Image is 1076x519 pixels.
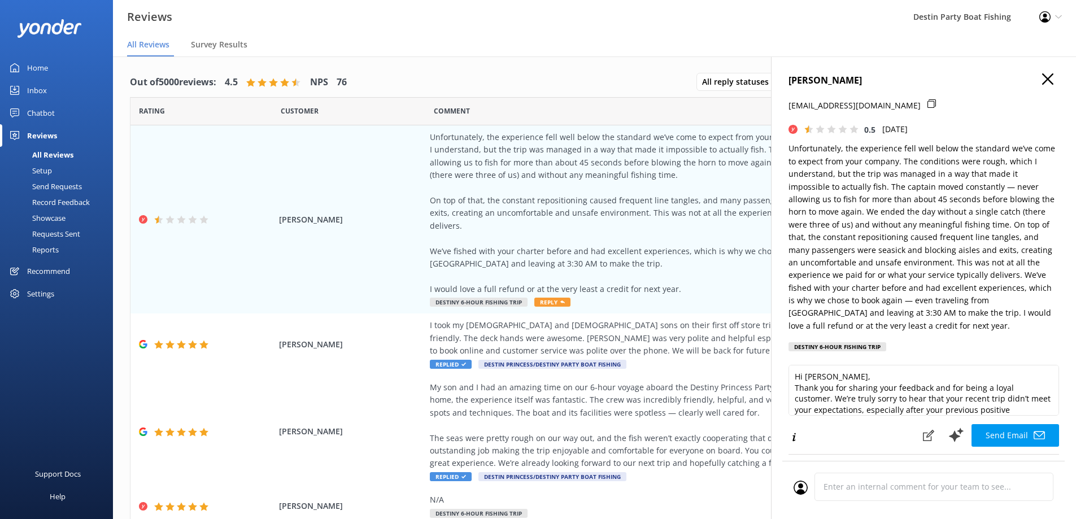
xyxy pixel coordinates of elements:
span: Date [281,106,319,116]
span: Destin Princess/Destiny Party Boat Fishing [478,360,626,369]
img: user_profile.svg [794,481,808,495]
span: [PERSON_NAME] [279,500,425,512]
span: Survey Results [191,39,247,50]
div: Showcase [7,210,66,226]
div: Settings [27,282,54,305]
h4: [PERSON_NAME] [789,73,1059,88]
h3: Reviews [127,8,172,26]
h4: Out of 5000 reviews: [130,75,216,90]
div: Help [50,485,66,508]
h4: 4.5 [225,75,238,90]
textarea: Hi [PERSON_NAME], Thank you for sharing your feedback and for being a loyal customer. We’re truly... [789,365,1059,416]
h4: 76 [337,75,347,90]
a: Send Requests [7,178,113,194]
div: Inbox [27,79,47,102]
div: Record Feedback [7,194,90,210]
div: Support Docs [35,463,81,485]
span: All reply statuses [702,76,776,88]
span: Replied [430,472,472,481]
span: Destin Princess/Destiny Party Boat Fishing [478,472,626,481]
span: 0.5 [864,124,875,135]
span: Reply [534,298,570,307]
span: All Reviews [127,39,169,50]
a: Setup [7,163,113,178]
div: Reports [7,242,59,258]
div: Chatbot [27,102,55,124]
button: Send Email [972,424,1059,447]
span: [PERSON_NAME] [279,338,425,351]
span: Replied [430,360,472,369]
a: All Reviews [7,147,113,163]
p: Unfortunately, the experience fell well below the standard we’ve come to expect from your company... [789,142,1059,332]
div: Requests Sent [7,226,80,242]
div: N/A [430,494,944,506]
button: Close [1042,73,1053,86]
p: [EMAIL_ADDRESS][DOMAIN_NAME] [789,99,921,112]
a: Record Feedback [7,194,113,210]
p: [DATE] [882,123,908,136]
div: Home [27,56,48,79]
span: Question [434,106,470,116]
a: Requests Sent [7,226,113,242]
span: [PERSON_NAME] [279,425,425,438]
div: Setup [7,163,52,178]
div: I took my [DEMOGRAPHIC_DATA] and [DEMOGRAPHIC_DATA] sons on their first off store trip. It was a ... [430,319,944,357]
span: Destiny 6-Hour Fishing Trip [430,509,528,518]
div: Reviews [27,124,57,147]
div: Recommend [27,260,70,282]
div: Unfortunately, the experience fell well below the standard we’ve come to expect from your company... [430,131,944,295]
img: yonder-white-logo.png [17,19,82,38]
span: Date [139,106,165,116]
h4: NPS [310,75,328,90]
span: Destiny 6-Hour Fishing Trip [430,298,528,307]
div: Destiny 6-Hour Fishing Trip [789,342,886,351]
span: [PERSON_NAME] [279,213,425,226]
div: My son and I had an amazing time on our 6-hour voyage aboard the Destiny Princess Party Boat! Eve... [430,381,944,470]
div: Send Requests [7,178,82,194]
div: All Reviews [7,147,73,163]
a: Reports [7,242,113,258]
a: Showcase [7,210,113,226]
